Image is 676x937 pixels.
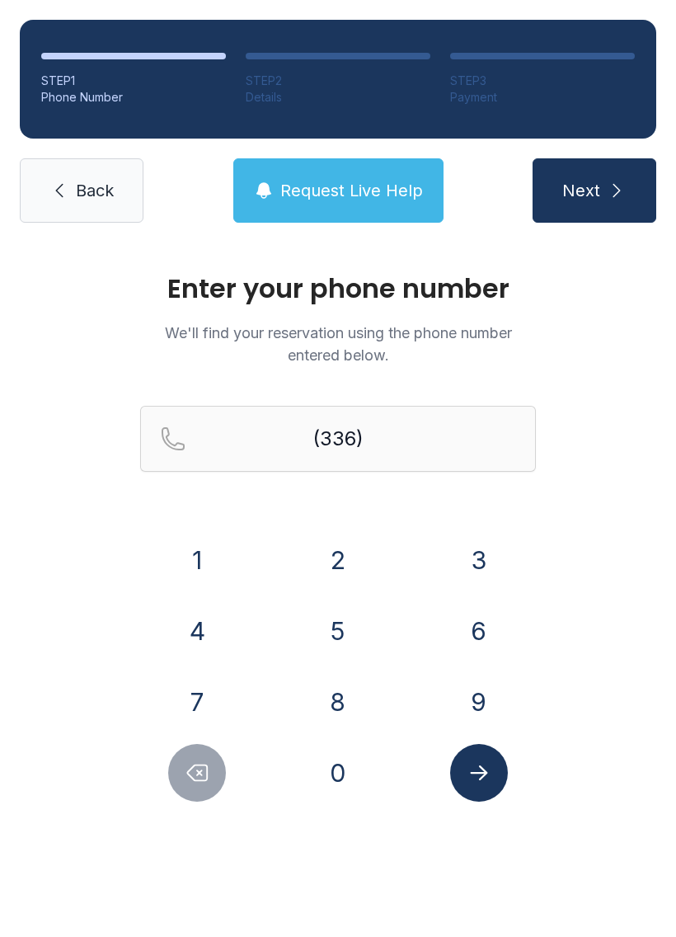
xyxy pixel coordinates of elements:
button: 7 [168,673,226,731]
input: Reservation phone number [140,406,536,472]
button: 4 [168,602,226,660]
p: We'll find your reservation using the phone number entered below. [140,322,536,366]
button: 2 [309,531,367,589]
button: 5 [309,602,367,660]
span: Request Live Help [280,179,423,202]
div: STEP 1 [41,73,226,89]
button: 3 [450,531,508,589]
button: Delete number [168,744,226,802]
button: 1 [168,531,226,589]
div: Phone Number [41,89,226,106]
h1: Enter your phone number [140,275,536,302]
button: 6 [450,602,508,660]
span: Back [76,179,114,202]
div: Details [246,89,430,106]
div: STEP 3 [450,73,635,89]
button: 8 [309,673,367,731]
button: 0 [309,744,367,802]
div: Payment [450,89,635,106]
button: 9 [450,673,508,731]
button: Submit lookup form [450,744,508,802]
span: Next [562,179,600,202]
div: STEP 2 [246,73,430,89]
